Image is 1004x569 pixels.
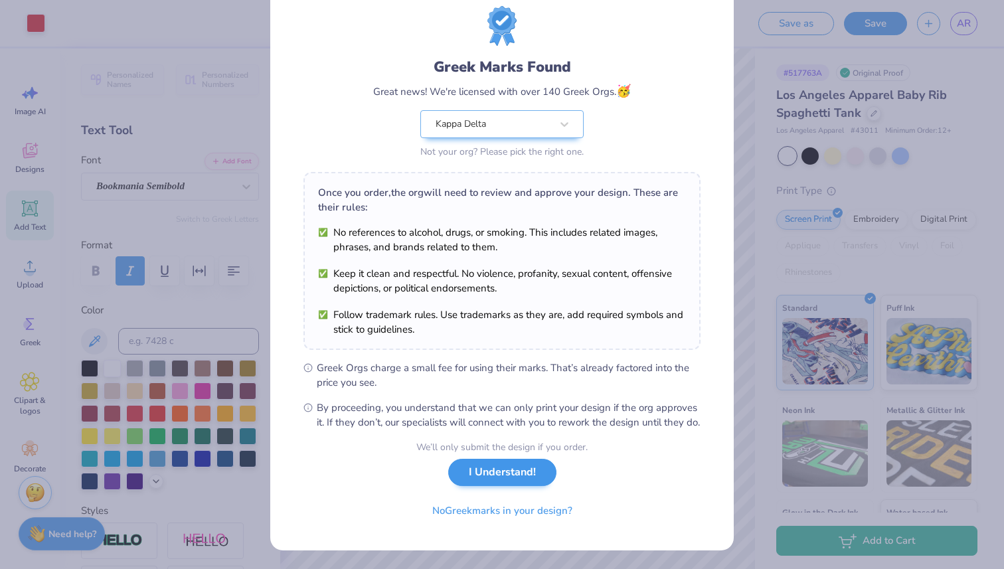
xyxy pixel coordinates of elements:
span: 🥳 [616,83,631,99]
li: Follow trademark rules. Use trademarks as they are, add required symbols and stick to guidelines. [318,307,686,337]
span: Greek Orgs charge a small fee for using their marks. That’s already factored into the price you see. [317,361,701,390]
img: License badge [487,6,517,46]
button: I Understand! [448,459,556,486]
li: No references to alcohol, drugs, or smoking. This includes related images, phrases, and brands re... [318,225,686,254]
div: Once you order, the org will need to review and approve your design. These are their rules: [318,185,686,214]
button: NoGreekmarks in your design? [421,497,584,525]
span: By proceeding, you understand that we can only print your design if the org approves it. If they ... [317,400,701,430]
div: Greek Marks Found [434,56,571,78]
div: Great news! We're licensed with over 140 Greek Orgs. [373,82,631,100]
div: Not your org? Please pick the right one. [420,145,584,159]
li: Keep it clean and respectful. No violence, profanity, sexual content, offensive depictions, or po... [318,266,686,295]
div: We’ll only submit the design if you order. [416,440,588,454]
